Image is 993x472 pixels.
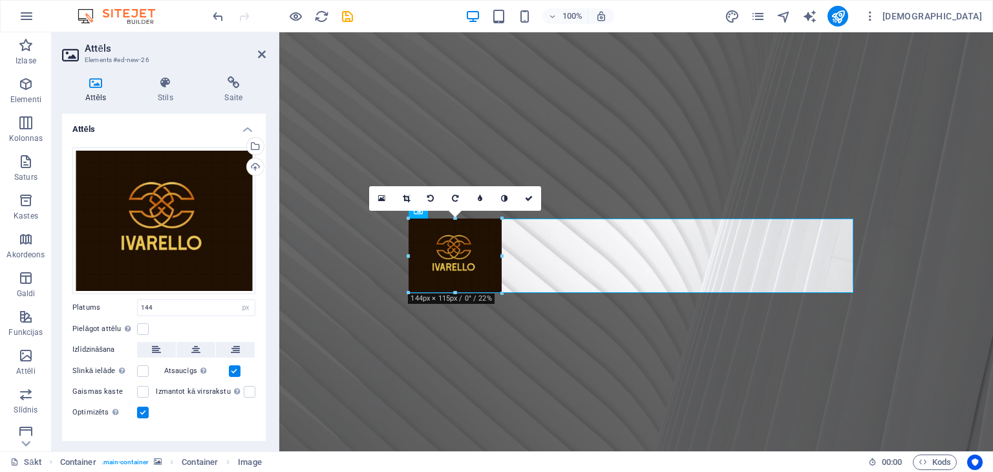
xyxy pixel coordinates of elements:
[60,455,96,470] span: Click to select. Double-click to edit
[443,186,467,211] a: Pagriezt pa labi par 90°
[85,43,111,54] font: Attēls
[776,9,791,24] i: Navigators
[6,250,45,259] font: Akordeons
[967,455,983,470] button: Lietotājcentriskums
[14,173,37,182] font: Saturs
[16,367,35,376] font: Attēli
[802,8,817,24] button: teksta_ģenerators
[750,8,765,24] button: lapas
[827,6,848,27] button: publicēt
[72,387,123,396] font: Gaismas kaste
[72,408,109,416] font: Optimizēts
[72,325,121,333] font: Pielāgot attēlu
[932,457,951,467] font: Kods
[72,441,98,451] font: Teksts
[85,56,149,63] font: Elements #ed-new-26
[517,186,541,211] a: Apstiprināt (Ctrl +)
[492,186,517,211] a: Pelēktoņu
[9,134,43,143] font: Kolonnas
[72,367,115,375] font: Slinkā ielāde
[101,455,149,470] span: . main-container
[72,124,95,134] font: Attēls
[24,457,41,467] font: Sākt
[10,95,41,104] font: Elementi
[211,9,226,24] i: Undo: Change image (Ctrl+Z)
[72,147,255,294] div: logoivarello-OpqHx4KPWGmC9p296a4EBg.jpg
[158,93,173,102] font: Stils
[16,56,36,65] font: Izlase
[74,8,171,24] img: Redaktora logotips
[314,9,329,24] i: Atkārtoti ielādēt lapu
[859,6,987,27] button: [DEMOGRAPHIC_DATA]
[724,8,740,24] button: dizains
[340,9,355,24] i: Saglabāt (Ctrl+S)
[17,289,36,298] font: Galdi
[408,294,494,304] div: 144px × 115px / 0° / 22%
[154,458,162,466] i: This element contains a background
[72,303,100,312] font: Platums
[14,405,37,414] font: Slīdnis
[882,457,902,467] font: 00:00
[339,8,355,24] button: saglabāt
[467,186,492,211] a: Izpludināšana
[182,455,218,470] span: Click to select. Double-click to edit
[314,8,329,24] button: pārlādēt
[418,186,443,211] a: Pagriezt pa kreisi par 90°
[238,455,261,470] span: Click to select. Double-click to edit
[369,186,394,211] a: Atlasiet failus no failu pārvaldnieka, attēlu krājuma fotoattēliem vai augšupielādējiet failu(-us)
[14,211,38,220] font: Kastes
[562,11,582,21] font: 100%
[802,9,817,24] i: Mākslīgā intelekta rakstnieks
[156,387,230,396] font: Izmantot kā virsrakstu
[72,345,114,354] font: Izlīdzināšana
[542,8,588,24] button: 100%
[288,8,303,24] button: Noklikšķiniet šeit, lai izietu no priekšskatījuma režīma un turpinātu rediģēšanu
[595,10,607,22] i: Mainot izmēru, tālummaiņas līmenis automātiski tiek pielāgots izvēlētajai ierīcei.
[913,455,957,470] button: Kods
[394,186,418,211] a: Apgriešanas režīms
[224,93,242,102] font: Saite
[725,9,740,24] i: Dizains (Ctrl+Alt+Y)
[10,455,41,470] a: Noklikšķiniet, lai atceltu atlasi. Veiciet dubultklikšķi, lai atvērtu lapas
[882,11,982,21] font: [DEMOGRAPHIC_DATA]
[868,455,902,470] h6: Sesijas laiks
[210,8,226,24] button: atsaukt
[751,9,765,24] i: Lapas (Ctrl+Alt+S)
[831,9,846,24] i: Publicēt
[85,93,107,102] font: Attēls
[776,8,791,24] button: navigators
[8,328,43,337] font: Funkcijas
[164,367,197,375] font: Atsaucīgs
[60,455,262,470] nav: navigācijas josla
